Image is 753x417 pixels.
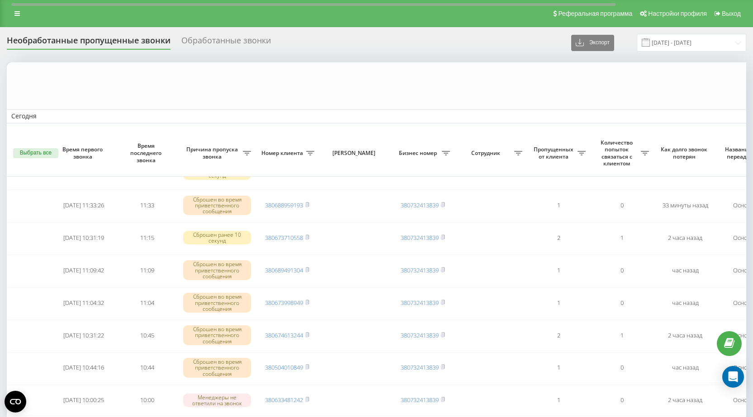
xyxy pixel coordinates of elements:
[527,320,590,351] td: 2
[590,255,654,286] td: 0
[722,10,741,17] span: Выход
[654,125,717,156] td: 16 минут назад
[115,352,179,383] td: 10:44
[52,352,115,383] td: [DATE] 10:44:16
[654,320,717,351] td: 2 часа назад
[52,255,115,286] td: [DATE] 11:09:42
[661,146,710,160] span: Как долго звонок потерян
[654,352,717,383] td: час назад
[183,146,243,160] span: Причина пропуска звонка
[571,35,614,51] button: Экспорт
[7,36,170,50] div: Необработанные пропущенные звонки
[527,287,590,318] td: 1
[265,234,303,242] a: 380673710558
[52,125,115,156] td: [DATE] 11:51:13
[401,396,439,404] a: 380732413839
[260,150,306,157] span: Номер клиента
[401,299,439,307] a: 380732413839
[590,385,654,416] td: 0
[401,234,439,242] a: 380732413839
[13,148,58,158] button: Выбрать все
[595,139,641,167] span: Количество попыток связаться с клиентом
[265,299,303,307] a: 380673998949
[115,287,179,318] td: 11:04
[527,125,590,156] td: 1
[327,150,384,157] span: [PERSON_NAME]
[648,10,707,17] span: Настройки профиля
[527,385,590,416] td: 1
[558,10,632,17] span: Реферальная программа
[531,146,578,160] span: Пропущенных от клиента
[527,190,590,220] td: 1
[722,366,744,388] div: Open Intercom Messenger
[183,260,251,280] div: Сброшен во время приветственного сообщения
[401,266,439,274] a: 380732413839
[115,125,179,156] td: 11:51
[265,266,303,274] a: 380689491304
[52,287,115,318] td: [DATE] 11:04:32
[115,190,179,220] td: 11:33
[265,331,303,339] a: 380674613244
[115,385,179,416] td: 10:00
[401,363,439,371] a: 380732413839
[265,396,303,404] a: 380633481242
[590,352,654,383] td: 0
[115,255,179,286] td: 11:09
[459,150,514,157] span: Сотрудник
[123,142,171,164] span: Время последнего звонка
[52,385,115,416] td: [DATE] 10:00:25
[115,320,179,351] td: 10:45
[401,201,439,209] a: 380732413839
[183,196,251,216] div: Сброшен во время приветственного сообщения
[654,222,717,253] td: 2 часа назад
[5,391,26,412] button: Open CMP widget
[590,287,654,318] td: 0
[527,352,590,383] td: 1
[52,190,115,220] td: [DATE] 11:33:26
[654,190,717,220] td: 33 минуты назад
[183,358,251,378] div: Сброшен во время приветственного сообщения
[183,231,251,244] div: Сброшен ранее 10 секунд
[401,331,439,339] a: 380732413839
[59,146,108,160] span: Время первого звонка
[265,363,303,371] a: 380504010849
[183,394,251,407] div: Менеджеры не ответили на звонок
[654,255,717,286] td: час назад
[396,150,442,157] span: Бизнес номер
[181,36,271,50] div: Обработанные звонки
[183,325,251,345] div: Сброшен во время приветственного сообщения
[115,222,179,253] td: 11:15
[654,385,717,416] td: 2 часа назад
[590,125,654,156] td: 0
[654,287,717,318] td: час назад
[52,320,115,351] td: [DATE] 10:31:22
[590,222,654,253] td: 1
[265,201,303,209] a: 380688959193
[527,255,590,286] td: 1
[52,222,115,253] td: [DATE] 10:31:19
[183,293,251,313] div: Сброшен во время приветственного сообщения
[590,190,654,220] td: 0
[527,222,590,253] td: 2
[590,320,654,351] td: 1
